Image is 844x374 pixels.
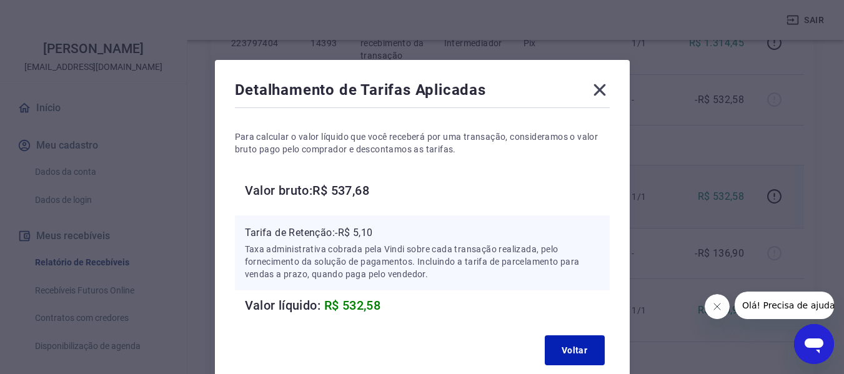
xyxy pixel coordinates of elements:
p: Para calcular o valor líquido que você receberá por uma transação, consideramos o valor bruto pag... [235,130,610,155]
h6: Valor líquido: [245,295,610,315]
span: R$ 532,58 [324,298,381,313]
button: Voltar [545,335,605,365]
p: Taxa administrativa cobrada pela Vindi sobre cada transação realizada, pelo fornecimento da soluç... [245,243,600,280]
h6: Valor bruto: R$ 537,68 [245,180,610,200]
span: Olá! Precisa de ajuda? [7,9,105,19]
iframe: Botão para abrir a janela de mensagens [794,324,834,364]
iframe: Fechar mensagem [705,294,730,319]
p: Tarifa de Retenção: -R$ 5,10 [245,225,600,240]
iframe: Mensagem da empresa [735,292,834,319]
div: Detalhamento de Tarifas Aplicadas [235,80,610,105]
